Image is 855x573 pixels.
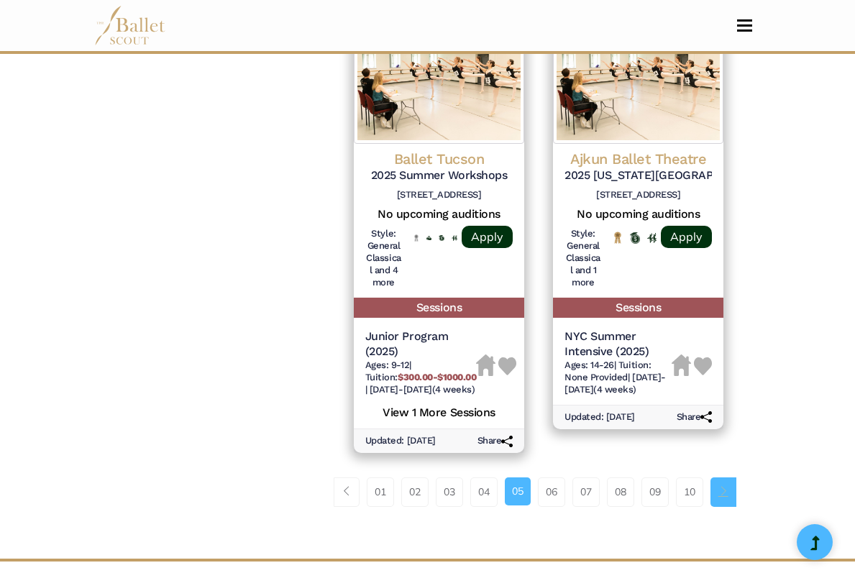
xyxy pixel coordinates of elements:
h6: | | [365,359,477,396]
a: 09 [641,477,669,506]
a: 01 [367,477,394,506]
a: 08 [607,477,634,506]
span: [DATE]-[DATE] (4 weeks) [564,372,665,395]
a: 04 [470,477,498,506]
h4: Ajkun Ballet Theatre [564,150,712,168]
h6: [STREET_ADDRESS] [564,189,712,201]
h5: 2025 Summer Workshops [365,168,513,183]
a: 07 [572,477,600,506]
img: Local [413,234,419,242]
img: In Person [452,235,457,241]
h5: 2025 [US_STATE][GEOGRAPHIC_DATA] Summer Intensive [564,168,712,183]
img: Offers Scholarship [439,235,444,242]
h5: No upcoming auditions [564,207,712,222]
h5: Sessions [354,298,524,318]
img: Offers Financial Aid [426,236,432,241]
h6: Style: General Classical and 4 more [365,228,402,289]
h5: Junior Program (2025) [365,329,477,359]
img: National [613,232,623,244]
span: Ages: 9-12 [365,359,409,370]
button: Toggle navigation [728,19,762,32]
img: Housing Unavailable [476,354,495,376]
img: Heart [498,357,516,375]
h6: Style: General Classical and 1 more [564,228,601,289]
a: Apply [462,226,513,248]
img: Offers Scholarship [630,232,640,243]
h6: Updated: [DATE] [365,435,436,447]
a: 02 [401,477,429,506]
b: $300.00-$1000.00 [398,372,476,382]
h5: No upcoming auditions [365,207,513,222]
nav: Page navigation example [334,477,744,506]
h4: Ballet Tucson [365,150,513,168]
a: 03 [436,477,463,506]
h5: NYC Summer Intensive (2025) [564,329,672,359]
img: Heart [694,357,712,375]
a: 05 [505,477,531,505]
h6: [STREET_ADDRESS] [365,189,513,201]
a: Apply [661,226,712,248]
span: Tuition: [365,372,477,382]
h6: Updated: [DATE] [564,411,635,423]
h6: Share [677,411,713,423]
span: [DATE]-[DATE] (4 weeks) [370,384,475,395]
h6: | | [564,359,672,396]
a: 06 [538,477,565,506]
h6: Share [477,435,513,447]
span: Tuition: None Provided [564,359,651,382]
a: 10 [676,477,703,506]
span: Ages: 14-26 [564,359,614,370]
img: In Person [647,233,657,243]
img: Housing Unavailable [672,354,691,376]
h5: Sessions [553,298,723,318]
h5: View 1 More Sessions [365,402,513,421]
